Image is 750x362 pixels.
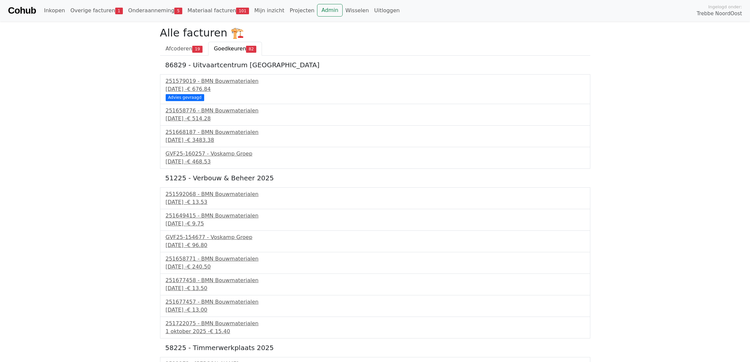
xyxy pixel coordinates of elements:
[166,85,585,93] div: [DATE] -
[187,137,214,143] span: € 3483.38
[68,4,125,17] a: Overige facturen1
[708,4,742,10] span: Ingelogd onder:
[192,46,203,52] span: 19
[166,198,585,206] div: [DATE] -
[185,4,252,17] a: Materiaal facturen101
[252,4,287,17] a: Mijn inzicht
[236,8,249,14] span: 101
[166,190,585,206] a: 251592068 - BMN Bouwmaterialen[DATE] -€ 13.53
[166,276,585,284] div: 251677458 - BMN Bouwmaterialen
[166,94,204,101] div: Advies gevraagd
[166,276,585,292] a: 251677458 - BMN Bouwmaterialen[DATE] -€ 13.50
[166,306,585,314] div: [DATE] -
[187,242,207,248] span: € 96.80
[166,107,585,115] div: 251658776 - BMN Bouwmaterialen
[165,344,585,352] h5: 58225 - Timmerwerkplaats 2025
[166,158,585,166] div: [DATE] -
[166,128,585,136] div: 251668187 - BMN Bouwmaterialen
[166,150,585,158] div: GVF25-160257 - Voskamp Groep
[166,233,585,241] div: GVF25-154677 - Voskamp Groep
[187,158,210,165] span: € 468.53
[187,285,207,291] span: € 13.50
[166,241,585,249] div: [DATE] -
[166,107,585,123] a: 251658776 - BMN Bouwmaterialen[DATE] -€ 514.28
[166,150,585,166] a: GVF25-160257 - Voskamp Groep[DATE] -€ 468.53
[187,199,207,205] span: € 13.53
[343,4,372,17] a: Wisselen
[697,10,742,18] span: Trebbe NoordOost
[174,8,182,14] span: 5
[214,45,246,52] span: Goedkeuren
[166,263,585,271] div: [DATE] -
[125,4,185,17] a: Onderaanneming5
[8,3,36,19] a: Cohub
[166,77,585,85] div: 251579019 - BMN Bouwmaterialen
[166,136,585,144] div: [DATE] -
[166,255,585,263] div: 251658771 - BMN Bouwmaterialen
[166,328,585,335] div: 1 oktober 2025 -
[166,115,585,123] div: [DATE] -
[166,45,193,52] span: Afcoderen
[160,42,208,56] a: Afcoderen19
[166,190,585,198] div: 251592068 - BMN Bouwmaterialen
[187,220,204,227] span: € 9.75
[166,298,585,314] a: 251677457 - BMN Bouwmaterialen[DATE] -€ 13.00
[210,328,230,334] span: € 15.40
[166,320,585,328] div: 251722075 - BMN Bouwmaterialen
[166,212,585,228] a: 251649415 - BMN Bouwmaterialen[DATE] -€ 9.75
[187,307,207,313] span: € 13.00
[287,4,317,17] a: Projecten
[166,255,585,271] a: 251658771 - BMN Bouwmaterialen[DATE] -€ 240.50
[165,174,585,182] h5: 51225 - Verbouw & Beheer 2025
[166,320,585,335] a: 251722075 - BMN Bouwmaterialen1 oktober 2025 -€ 15.40
[115,8,123,14] span: 1
[372,4,402,17] a: Uitloggen
[187,115,210,122] span: € 514.28
[166,220,585,228] div: [DATE] -
[208,42,262,56] a: Goedkeuren82
[166,298,585,306] div: 251677457 - BMN Bouwmaterialen
[166,233,585,249] a: GVF25-154677 - Voskamp Groep[DATE] -€ 96.80
[41,4,67,17] a: Inkopen
[160,27,590,39] h2: Alle facturen 🏗️
[317,4,343,17] a: Admin
[166,284,585,292] div: [DATE] -
[187,264,210,270] span: € 240.50
[166,212,585,220] div: 251649415 - BMN Bouwmaterialen
[187,86,210,92] span: € 676.84
[246,46,256,52] span: 82
[166,128,585,144] a: 251668187 - BMN Bouwmaterialen[DATE] -€ 3483.38
[166,77,585,100] a: 251579019 - BMN Bouwmaterialen[DATE] -€ 676.84 Advies gevraagd
[165,61,585,69] h5: 86829 - Uitvaartcentrum [GEOGRAPHIC_DATA]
